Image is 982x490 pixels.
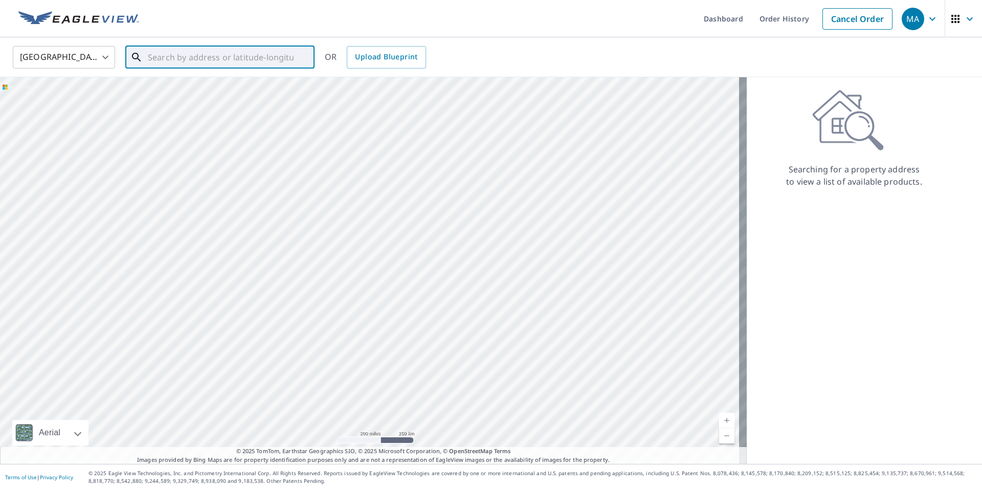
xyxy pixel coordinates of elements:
a: Terms of Use [5,474,37,481]
span: © 2025 TomTom, Earthstar Geographics SIO, © 2025 Microsoft Corporation, © [236,447,511,456]
p: Searching for a property address to view a list of available products. [786,163,923,188]
p: © 2025 Eagle View Technologies, Inc. and Pictometry International Corp. All Rights Reserved. Repo... [88,470,977,485]
a: Current Level 5, Zoom Out [719,428,734,443]
a: Current Level 5, Zoom In [719,413,734,428]
p: | [5,474,73,480]
div: OR [325,46,426,69]
span: Upload Blueprint [355,51,417,63]
div: MA [902,8,924,30]
input: Search by address or latitude-longitude [148,43,294,72]
a: Privacy Policy [40,474,73,481]
a: Upload Blueprint [347,46,426,69]
div: [GEOGRAPHIC_DATA] [13,43,115,72]
a: Cancel Order [822,8,892,30]
div: Aerial [36,420,63,446]
a: OpenStreetMap [449,447,492,455]
div: Aerial [12,420,88,446]
img: EV Logo [18,11,139,27]
a: Terms [494,447,511,455]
